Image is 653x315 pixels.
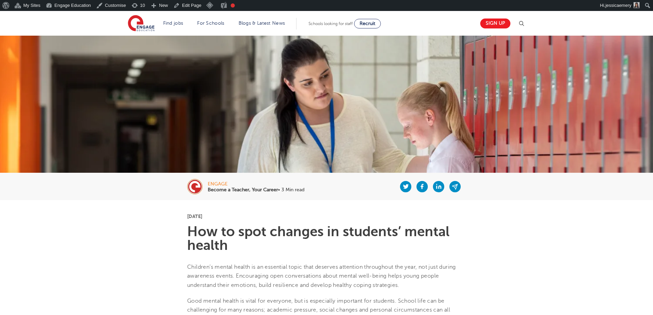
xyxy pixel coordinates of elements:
[239,21,285,26] a: Blogs & Latest News
[187,214,466,219] p: [DATE]
[197,21,224,26] a: For Schools
[360,21,375,26] span: Recruit
[480,19,510,28] a: Sign up
[187,263,466,290] p: Children’s mental health is an essential topic that deserves attention throughout the year, not j...
[208,187,304,192] p: • 3 Min read
[309,21,353,26] span: Schools looking for staff
[128,15,155,32] img: Engage Education
[354,19,381,28] a: Recruit
[208,182,304,186] div: engage
[187,225,466,252] h1: How to spot changes in students’ mental health
[208,187,278,192] b: Become a Teacher, Your Career
[605,3,631,8] span: jessicaemery
[231,3,235,8] div: Focus keyphrase not set
[163,21,183,26] a: Find jobs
